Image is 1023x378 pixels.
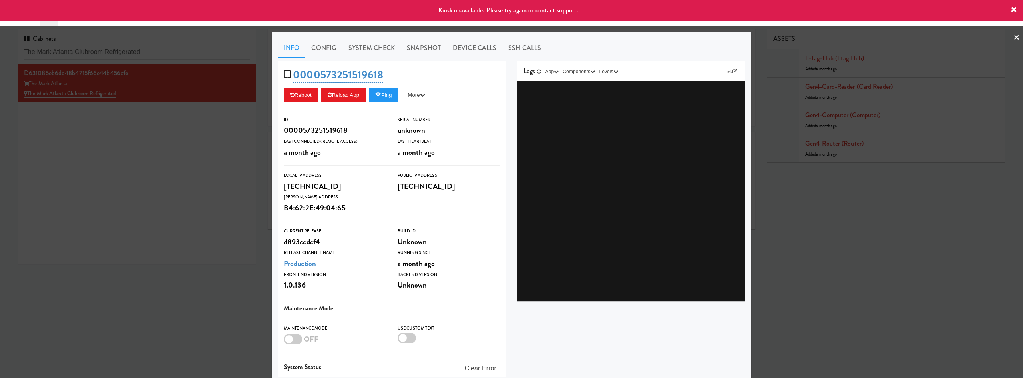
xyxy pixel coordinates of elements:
button: Components [561,68,597,76]
button: Levels [597,68,620,76]
button: Ping [369,88,398,102]
a: Production [284,258,316,269]
div: Backend Version [398,271,500,279]
span: System Status [284,362,321,372]
span: Maintenance Mode [284,304,334,313]
div: Public IP Address [398,172,500,180]
a: Device Calls [447,38,502,58]
div: Unknown [398,278,500,292]
div: ID [284,116,386,124]
span: a month ago [398,258,435,269]
div: d893ccdcf4 [284,235,386,249]
div: Last Connected (Remote Access) [284,138,386,146]
button: Reload App [321,88,366,102]
div: Build Id [398,227,500,235]
a: Info [278,38,305,58]
div: Running Since [398,249,500,257]
div: Serial Number [398,116,500,124]
a: 0000573251519618 [293,67,383,83]
button: Clear Error [462,361,500,376]
div: Unknown [398,235,500,249]
div: Use Custom Text [398,324,500,332]
div: unknown [398,124,500,137]
div: Frontend Version [284,271,386,279]
a: Config [305,38,342,58]
div: B4:62:2E:49:04:65 [284,201,386,215]
span: Kiosk unavailable. Please try again or contact support. [438,6,579,15]
button: Reboot [284,88,318,102]
div: Local IP Address [284,172,386,180]
div: Last Heartbeat [398,138,500,146]
a: Snapshot [401,38,447,58]
span: a month ago [284,147,321,158]
span: Logs [523,66,535,76]
a: Link [722,68,739,76]
div: 0000573251519618 [284,124,386,137]
div: Release Channel Name [284,249,386,257]
div: [PERSON_NAME] Address [284,193,386,201]
button: More [402,88,432,102]
button: App [543,68,561,76]
div: Current Release [284,227,386,235]
a: System Check [342,38,401,58]
div: [TECHNICAL_ID] [284,180,386,193]
a: SSH Calls [502,38,547,58]
span: OFF [304,334,318,344]
div: 1.0.136 [284,278,386,292]
a: × [1013,26,1020,50]
div: Maintenance Mode [284,324,386,332]
span: a month ago [398,147,435,158]
div: [TECHNICAL_ID] [398,180,500,193]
